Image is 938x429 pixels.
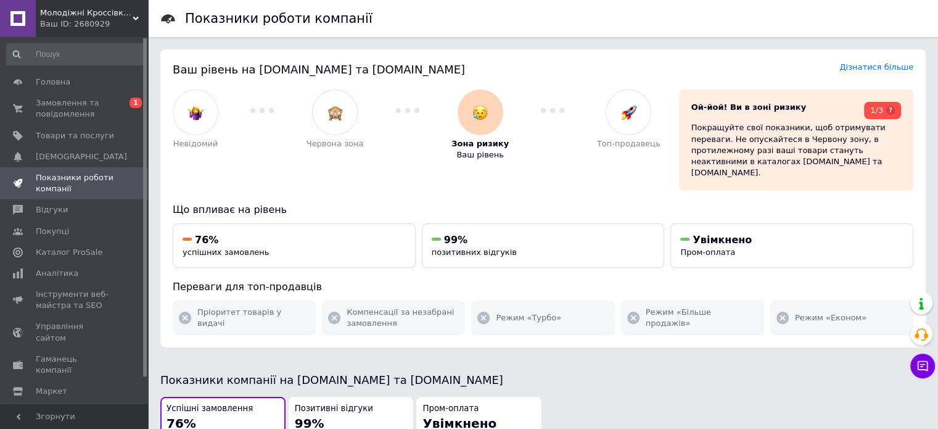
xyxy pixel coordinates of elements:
[347,307,459,329] span: Компенсації за незабрані замовлення
[173,281,322,293] span: Переваги для топ-продавців
[36,98,114,120] span: Замовлення та повідомлення
[173,223,416,269] button: 76%успішних замовлень
[36,204,68,215] span: Відгуки
[496,312,561,323] span: Режим «Турбо»
[306,138,364,149] span: Червона зона
[36,130,114,141] span: Товари та послуги
[646,307,758,329] span: Режим «Більше продажів»
[693,234,752,246] span: Увімкнено
[456,149,504,160] span: Ваш рівень
[36,386,67,397] span: Маркет
[40,19,148,30] div: Ваш ID: 2680929
[36,268,78,279] span: Аналітика
[36,77,70,88] span: Головна
[36,172,114,194] span: Показники роботи компанії
[40,7,133,19] span: Молодіжні Кроссівки та Аксесуари
[422,403,479,415] span: Пром-оплата
[886,106,895,115] span: ?
[327,105,343,120] img: :see_no_evil:
[680,248,735,257] span: Пром-оплата
[451,138,509,149] span: Зона ризику
[6,43,146,65] input: Пошук
[472,105,488,120] img: :disappointed_relieved:
[432,248,517,257] span: позитивних відгуків
[691,122,901,178] div: Покращуйте свої показники, щоб отримувати переваги. Не опускайтеся в Червону зону, в протилежному...
[795,312,866,323] span: Режим «Економ»
[839,62,913,72] a: Дізнатися більше
[36,289,114,311] span: Інструменти веб-майстра та SEO
[422,223,665,269] button: 99%позитивних відгуків
[670,223,913,269] button: УвімкненоПром-оплата
[36,354,114,376] span: Гаманець компанії
[36,151,127,162] span: [DEMOGRAPHIC_DATA]
[864,102,901,119] div: 1/3
[910,354,935,378] button: Чат з покупцем
[295,403,373,415] span: Позитивні відгуки
[621,105,636,120] img: :rocket:
[173,138,218,149] span: Невідомий
[183,248,269,257] span: успішних замовлень
[167,403,253,415] span: Успішні замовлення
[130,98,142,108] span: 1
[597,138,660,149] span: Топ-продавець
[188,105,204,120] img: :woman-shrugging:
[197,307,310,329] span: Пріоритет товарів у видачі
[691,102,806,112] span: Ой-йой! Ви в зоні ризику
[36,321,114,343] span: Управління сайтом
[195,234,218,246] span: 76%
[36,247,102,258] span: Каталог ProSale
[444,234,467,246] span: 99%
[173,63,465,76] span: Ваш рівень на [DOMAIN_NAME] та [DOMAIN_NAME]
[173,204,287,215] span: Що впливає на рівень
[36,226,69,237] span: Покупці
[185,11,372,26] h1: Показники роботи компанії
[160,373,503,386] span: Показники компанії на [DOMAIN_NAME] та [DOMAIN_NAME]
